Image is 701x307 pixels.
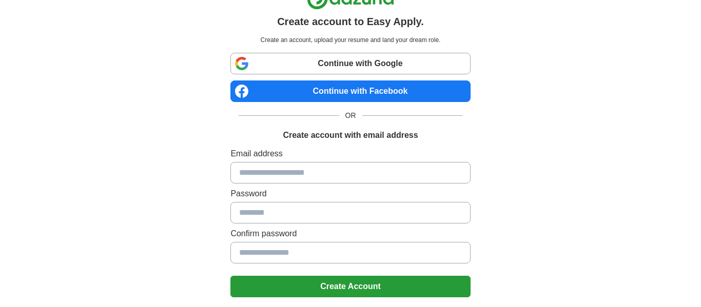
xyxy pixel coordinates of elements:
[230,148,470,160] label: Email address
[230,228,470,240] label: Confirm password
[230,276,470,297] button: Create Account
[230,188,470,200] label: Password
[283,129,418,141] h1: Create account with email address
[232,35,468,45] p: Create an account, upload your resume and land your dream role.
[230,80,470,102] a: Continue with Facebook
[277,14,424,29] h1: Create account to Easy Apply.
[339,110,362,121] span: OR
[230,53,470,74] a: Continue with Google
